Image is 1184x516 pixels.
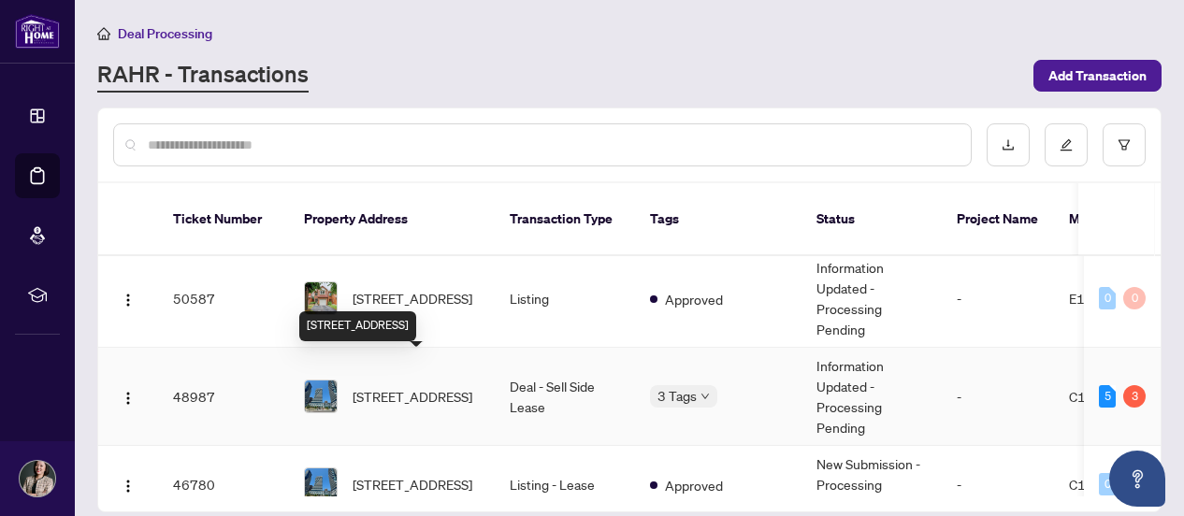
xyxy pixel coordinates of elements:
span: Add Transaction [1048,61,1147,91]
th: Status [801,183,942,256]
span: 3 Tags [657,385,697,407]
td: Deal - Sell Side Lease [495,348,635,446]
img: Profile Icon [20,461,55,496]
button: Logo [113,469,143,499]
button: Logo [113,381,143,411]
img: thumbnail-img [305,468,337,500]
span: [STREET_ADDRESS] [353,474,472,494]
span: Deal Processing [118,25,212,42]
span: Approved [665,289,723,309]
th: MLS # [1054,183,1166,256]
td: Listing [495,250,635,348]
th: Transaction Type [495,183,635,256]
th: Property Address [289,183,495,256]
th: Tags [635,183,801,256]
td: Information Updated - Processing Pending [801,348,942,446]
button: filter [1103,123,1146,166]
span: down [700,392,710,401]
div: [STREET_ADDRESS] [299,311,416,341]
button: Add Transaction [1033,60,1162,92]
div: 3 [1123,385,1146,408]
span: [STREET_ADDRESS] [353,386,472,407]
span: filter [1118,138,1131,151]
img: Logo [121,293,136,308]
div: 0 [1099,287,1116,309]
span: C12319756 [1069,388,1145,405]
span: edit [1060,138,1073,151]
th: Project Name [942,183,1054,256]
button: edit [1045,123,1088,166]
span: download [1002,138,1015,151]
button: download [987,123,1030,166]
div: 0 [1123,287,1146,309]
td: - [942,348,1054,446]
span: Approved [665,475,723,495]
span: C12319756 [1069,476,1145,493]
span: home [97,27,110,40]
img: Logo [121,391,136,406]
span: E12367386 [1069,290,1144,307]
td: - [942,250,1054,348]
img: logo [15,14,60,49]
img: thumbnail-img [305,282,337,314]
th: Ticket Number [158,183,289,256]
td: 48987 [158,348,289,446]
td: Information Updated - Processing Pending [801,250,942,348]
div: 5 [1099,385,1116,408]
td: 50587 [158,250,289,348]
img: thumbnail-img [305,380,337,412]
div: 0 [1099,473,1116,495]
button: Open asap [1109,451,1165,507]
img: Logo [121,479,136,494]
span: [STREET_ADDRESS] [353,288,472,308]
button: Logo [113,283,143,313]
a: RAHR - Transactions [97,59,309,93]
